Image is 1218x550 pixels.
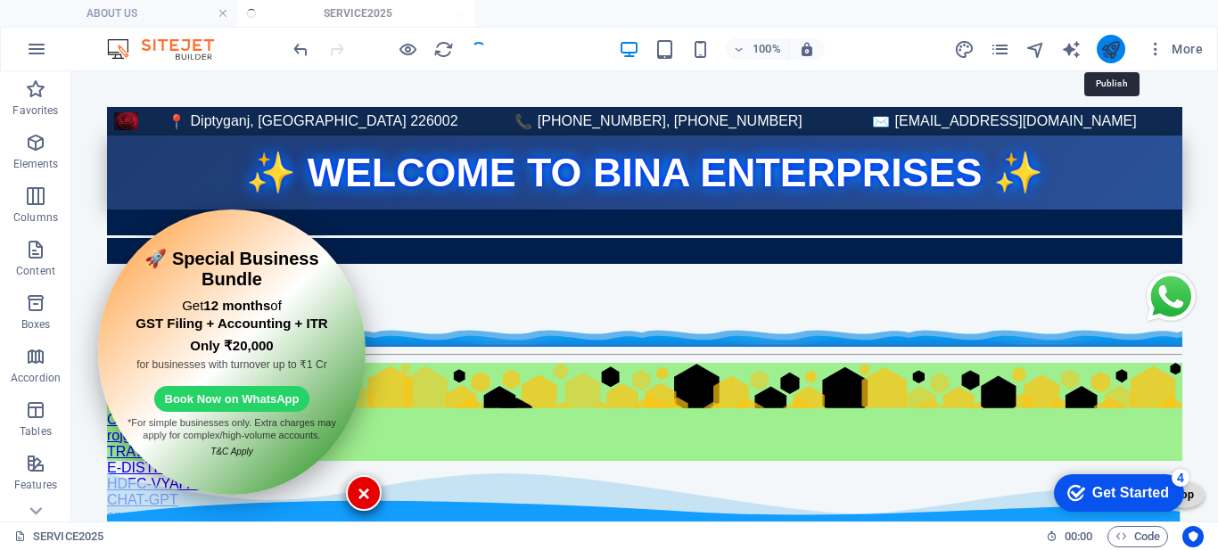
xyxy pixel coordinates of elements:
p: Tables [20,424,52,439]
div: 4 [132,4,150,21]
span: More [1147,40,1203,58]
div: Get Started [53,20,129,36]
p: Features [14,478,57,492]
p: Content [16,264,55,278]
p: Boxes [21,317,51,332]
button: design [954,38,975,60]
p: Elements [13,157,59,171]
button: navigator [1025,38,1047,60]
span: Code [1115,526,1160,547]
button: reload [432,38,454,60]
span: 00 00 [1065,526,1092,547]
i: Pages (Ctrl+Alt+S) [990,39,1010,60]
a: Click to cancel selection. Double-click to open Pages [14,526,103,547]
h6: Session time [1046,526,1093,547]
button: text_generator [1061,38,1082,60]
p: Accordion [11,371,61,385]
p: Favorites [12,103,58,118]
span: : [1077,529,1080,543]
h6: 100% [753,38,781,60]
div: Get Started 4 items remaining, 20% complete [14,9,144,46]
img: Editor Logo [103,38,236,60]
button: Code [1107,526,1168,547]
button: undo [290,38,311,60]
button: publish [1097,35,1125,63]
i: Undo: Delete elements (Ctrl+Z) [291,39,311,60]
i: On resize automatically adjust zoom level to fit chosen device. [799,41,815,57]
button: More [1140,35,1210,63]
button: pages [990,38,1011,60]
p: Columns [13,210,58,225]
button: Usercentrics [1182,526,1204,547]
button: 100% [726,38,789,60]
